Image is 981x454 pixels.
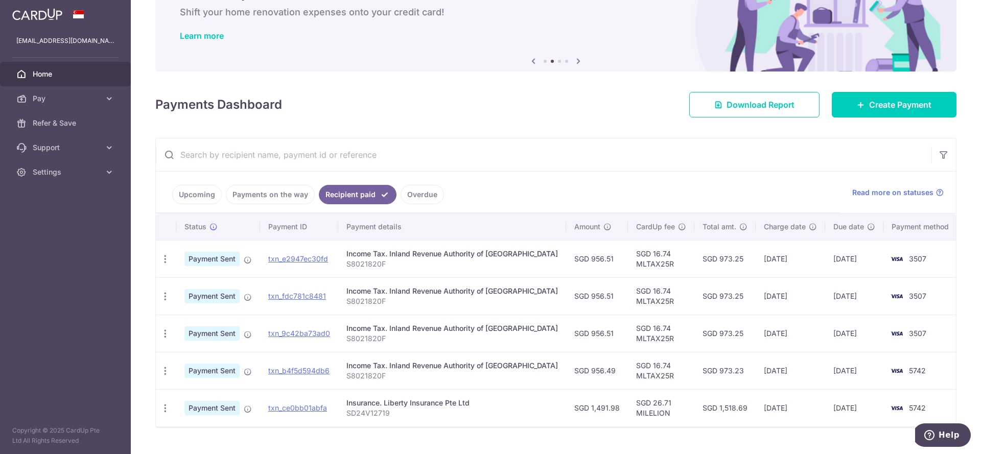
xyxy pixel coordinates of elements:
[883,213,961,240] th: Payment method
[909,292,926,300] span: 3507
[268,329,330,338] a: txn_9c42ba73ad0
[628,277,694,315] td: SGD 16.74 MLTAX25R
[33,118,100,128] span: Refer & Save
[33,93,100,104] span: Pay
[909,329,926,338] span: 3507
[268,403,327,412] a: txn_ce0bb01abfa
[825,352,883,389] td: [DATE]
[825,315,883,352] td: [DATE]
[155,95,282,114] h4: Payments Dashboard
[909,254,926,263] span: 3507
[566,315,628,352] td: SGD 956.51
[825,389,883,426] td: [DATE]
[756,315,825,352] td: [DATE]
[184,326,240,341] span: Payment Sent
[184,289,240,303] span: Payment Sent
[172,185,222,204] a: Upcoming
[852,187,944,198] a: Read more on statuses
[825,240,883,277] td: [DATE]
[825,277,883,315] td: [DATE]
[703,222,736,232] span: Total amt.
[756,389,825,426] td: [DATE]
[156,138,931,171] input: Search by recipient name, payment id or reference
[886,290,907,302] img: Bank Card
[268,292,326,300] a: txn_fdc781c8481
[886,365,907,377] img: Bank Card
[756,277,825,315] td: [DATE]
[346,323,558,333] div: Income Tax. Inland Revenue Authority of [GEOGRAPHIC_DATA]
[628,315,694,352] td: SGD 16.74 MLTAX25R
[346,361,558,371] div: Income Tax. Inland Revenue Authority of [GEOGRAPHIC_DATA]
[833,222,864,232] span: Due date
[566,389,628,426] td: SGD 1,491.98
[346,286,558,296] div: Income Tax. Inland Revenue Authority of [GEOGRAPHIC_DATA]
[574,222,600,232] span: Amount
[346,398,558,408] div: Insurance. Liberty Insurance Pte Ltd
[33,69,100,79] span: Home
[636,222,675,232] span: CardUp fee
[886,402,907,414] img: Bank Card
[694,352,756,389] td: SGD 973.23
[346,259,558,269] p: S8021820F
[694,277,756,315] td: SGD 973.25
[268,366,330,375] a: txn_b4f5d594db6
[886,327,907,340] img: Bank Card
[338,213,566,240] th: Payment details
[727,99,795,111] span: Download Report
[689,92,820,117] a: Download Report
[268,254,328,263] a: txn_e2947ec30fd
[346,296,558,306] p: S8021820F
[346,333,558,344] p: S8021820F
[346,249,558,259] div: Income Tax. Inland Revenue Authority of [GEOGRAPHIC_DATA]
[764,222,806,232] span: Charge date
[909,366,926,375] span: 5742
[915,423,971,449] iframe: Opens a widget where you can find more information
[566,277,628,315] td: SGD 956.51
[16,36,114,46] p: [EMAIL_ADDRESS][DOMAIN_NAME]
[33,142,100,153] span: Support
[566,352,628,389] td: SGD 956.49
[12,8,62,20] img: CardUp
[756,240,825,277] td: [DATE]
[180,6,932,18] h6: Shift your home renovation expenses onto your credit card!
[869,99,931,111] span: Create Payment
[180,31,224,41] a: Learn more
[694,389,756,426] td: SGD 1,518.69
[346,408,558,418] p: SD24V12719
[628,352,694,389] td: SGD 16.74 MLTAX25R
[184,222,206,232] span: Status
[694,315,756,352] td: SGD 973.25
[832,92,956,117] a: Create Payment
[628,240,694,277] td: SGD 16.74 MLTAX25R
[566,240,628,277] td: SGD 956.51
[346,371,558,381] p: S8021820F
[852,187,933,198] span: Read more on statuses
[184,401,240,415] span: Payment Sent
[319,185,396,204] a: Recipient paid
[909,403,926,412] span: 5742
[226,185,315,204] a: Payments on the way
[756,352,825,389] td: [DATE]
[184,252,240,266] span: Payment Sent
[184,364,240,378] span: Payment Sent
[694,240,756,277] td: SGD 973.25
[628,389,694,426] td: SGD 26.71 MILELION
[886,253,907,265] img: Bank Card
[401,185,444,204] a: Overdue
[260,213,338,240] th: Payment ID
[33,167,100,177] span: Settings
